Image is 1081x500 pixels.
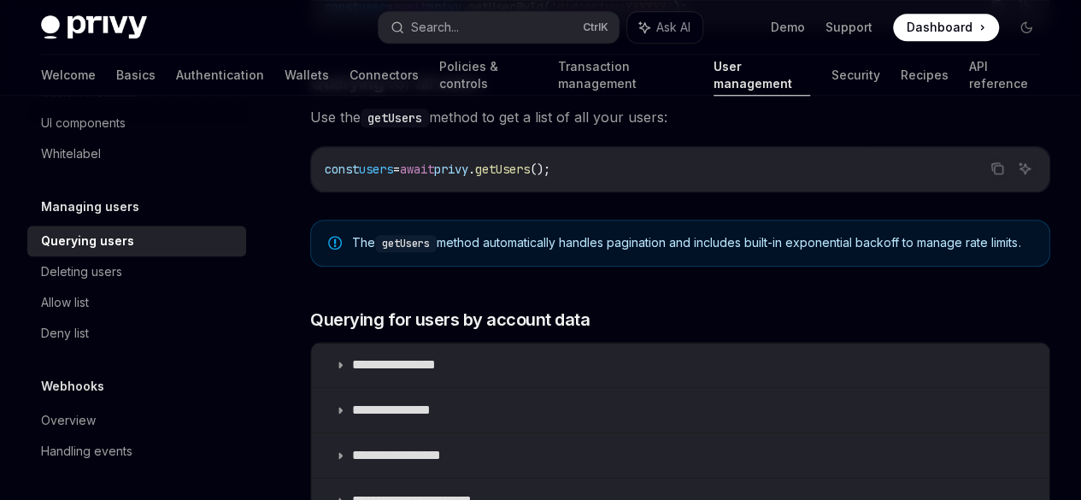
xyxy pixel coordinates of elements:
span: Ask AI [656,19,690,36]
div: Deny list [41,323,89,344]
a: API reference [968,55,1040,96]
span: const [325,162,359,177]
div: Querying users [41,231,134,251]
a: Demo [771,19,805,36]
div: Whitelabel [41,144,101,164]
a: Support [825,19,872,36]
a: Wallets [285,55,329,96]
img: dark logo [41,15,147,39]
div: Allow list [41,292,89,313]
a: Allow list [27,287,246,318]
span: privy [434,162,468,177]
a: Deny list [27,318,246,349]
a: Dashboard [893,14,999,41]
span: Querying for users by account data [310,308,590,332]
div: Handling events [41,441,132,462]
code: getUsers [361,109,429,127]
span: . [468,162,475,177]
a: Basics [116,55,156,96]
span: users [359,162,393,177]
a: Recipes [900,55,948,96]
button: Search...CtrlK [379,12,619,43]
a: Welcome [41,55,96,96]
a: Policies & controls [439,55,537,96]
span: Dashboard [907,19,972,36]
a: Whitelabel [27,138,246,169]
h5: Webhooks [41,376,104,397]
div: Overview [41,410,96,431]
a: Overview [27,405,246,436]
a: Querying users [27,226,246,256]
button: Ask AI [627,12,702,43]
a: Handling events [27,436,246,467]
div: Search... [411,17,459,38]
a: Deleting users [27,256,246,287]
span: = [393,162,400,177]
span: Use the method to get a list of all your users: [310,105,1050,129]
span: getUsers [475,162,530,177]
h5: Managing users [41,197,139,217]
span: Ctrl K [583,21,608,34]
a: UI components [27,108,246,138]
code: getUsers [375,235,437,252]
div: UI components [41,113,126,133]
span: The method automatically handles pagination and includes built-in exponential backoff to manage r... [352,234,1032,252]
a: Transaction management [557,55,692,96]
div: Deleting users [41,262,122,282]
a: User management [714,55,811,96]
a: Authentication [176,55,264,96]
button: Ask AI [1013,157,1036,179]
a: Security [831,55,879,96]
button: Toggle dark mode [1013,14,1040,41]
button: Copy the contents from the code block [986,157,1008,179]
span: (); [530,162,550,177]
span: await [400,162,434,177]
svg: Note [328,236,342,250]
a: Connectors [350,55,419,96]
